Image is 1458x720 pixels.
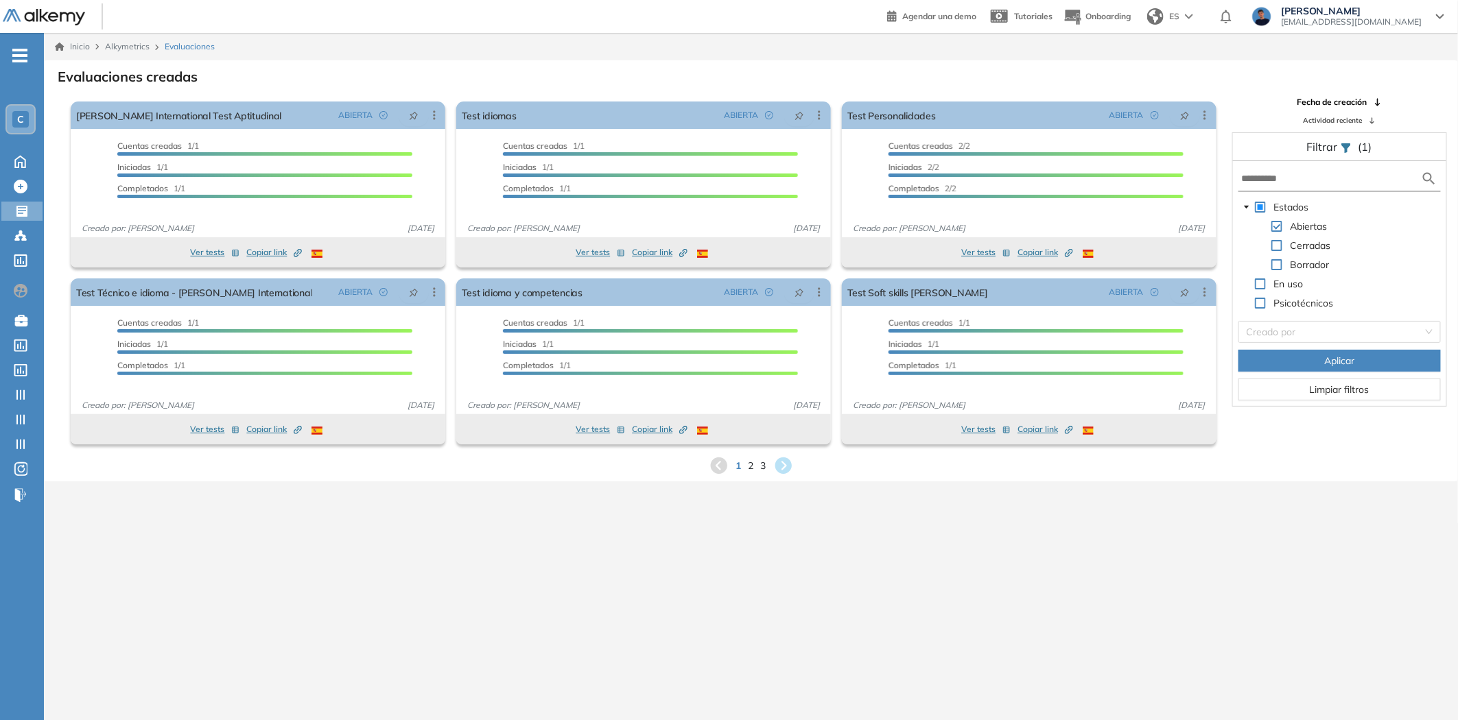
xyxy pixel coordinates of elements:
[889,360,939,370] span: Completados
[1180,110,1190,121] span: pushpin
[117,162,151,172] span: Iniciadas
[1212,562,1458,720] iframe: Chat Widget
[1185,14,1193,19] img: arrow
[1151,111,1159,119] span: check-circle
[117,360,168,370] span: Completados
[399,104,429,126] button: pushpin
[246,423,302,435] span: Copiar link
[1281,5,1422,16] span: [PERSON_NAME]
[961,244,1011,261] button: Ver tests
[503,183,571,193] span: 1/1
[1170,281,1200,303] button: pushpin
[1297,96,1367,108] span: Fecha de creación
[1291,259,1330,271] span: Borrador
[462,101,517,129] a: Test idiomas
[902,11,976,21] span: Agendar una demo
[311,250,322,258] img: ESP
[503,360,571,370] span: 1/1
[889,141,970,151] span: 2/2
[402,222,440,235] span: [DATE]
[117,141,182,151] span: Cuentas creadas
[1018,423,1073,435] span: Copiar link
[784,281,814,303] button: pushpin
[1271,199,1312,215] span: Estados
[889,339,939,349] span: 1/1
[58,69,198,85] h3: Evaluaciones creadas
[117,339,151,349] span: Iniciadas
[1291,239,1331,252] span: Cerradas
[503,339,537,349] span: Iniciadas
[1238,350,1441,372] button: Aplicar
[1212,562,1458,720] div: Widget de chat
[117,339,168,349] span: 1/1
[889,183,939,193] span: Completados
[847,222,971,235] span: Creado por: [PERSON_NAME]
[117,317,182,328] span: Cuentas creadas
[503,360,554,370] span: Completados
[1274,278,1304,290] span: En uso
[117,183,168,193] span: Completados
[117,141,199,151] span: 1/1
[246,421,302,437] button: Copiar link
[1271,295,1337,311] span: Psicotécnicos
[795,110,804,121] span: pushpin
[1147,8,1164,25] img: world
[55,40,90,53] a: Inicio
[889,183,956,193] span: 2/2
[190,244,239,261] button: Ver tests
[847,399,971,411] span: Creado por: [PERSON_NAME]
[1083,427,1094,435] img: ESP
[889,162,939,172] span: 2/2
[1421,170,1437,187] img: search icon
[1281,16,1422,27] span: [EMAIL_ADDRESS][DOMAIN_NAME]
[1018,421,1073,437] button: Copiar link
[889,162,922,172] span: Iniciadas
[117,183,185,193] span: 1/1
[338,109,373,121] span: ABIERTA
[1274,201,1309,213] span: Estados
[311,427,322,435] img: ESP
[724,109,758,121] span: ABIERTA
[795,287,804,298] span: pushpin
[503,141,585,151] span: 1/1
[632,246,687,259] span: Copiar link
[1151,288,1159,296] span: check-circle
[1243,204,1250,211] span: caret-down
[503,141,567,151] span: Cuentas creadas
[3,9,85,26] img: Logo
[338,286,373,298] span: ABIERTA
[1180,287,1190,298] span: pushpin
[76,399,200,411] span: Creado por: [PERSON_NAME]
[1238,379,1441,400] button: Limpiar filtros
[1173,399,1211,411] span: [DATE]
[788,399,825,411] span: [DATE]
[76,278,312,306] a: Test Técnico e idioma - [PERSON_NAME] International
[1310,382,1369,397] span: Limpiar filtros
[1271,276,1306,292] span: En uso
[462,278,583,306] a: Test idioma y competencias
[889,360,956,370] span: 1/1
[1018,244,1073,261] button: Copiar link
[117,317,199,328] span: 1/1
[1359,139,1372,155] span: (1)
[76,222,200,235] span: Creado por: [PERSON_NAME]
[961,421,1011,437] button: Ver tests
[788,222,825,235] span: [DATE]
[1109,109,1144,121] span: ABIERTA
[76,101,281,129] a: [PERSON_NAME] International Test Aptitudinal
[462,222,585,235] span: Creado por: [PERSON_NAME]
[1324,353,1354,368] span: Aplicar
[1288,218,1330,235] span: Abiertas
[1288,237,1334,254] span: Cerradas
[503,339,554,349] span: 1/1
[1291,220,1328,232] span: Abiertas
[117,360,185,370] span: 1/1
[889,339,922,349] span: Iniciadas
[749,459,754,473] span: 2
[889,141,953,151] span: Cuentas creadas
[1173,222,1211,235] span: [DATE]
[1085,11,1131,21] span: Onboarding
[1170,104,1200,126] button: pushpin
[889,317,953,328] span: Cuentas creadas
[379,111,388,119] span: check-circle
